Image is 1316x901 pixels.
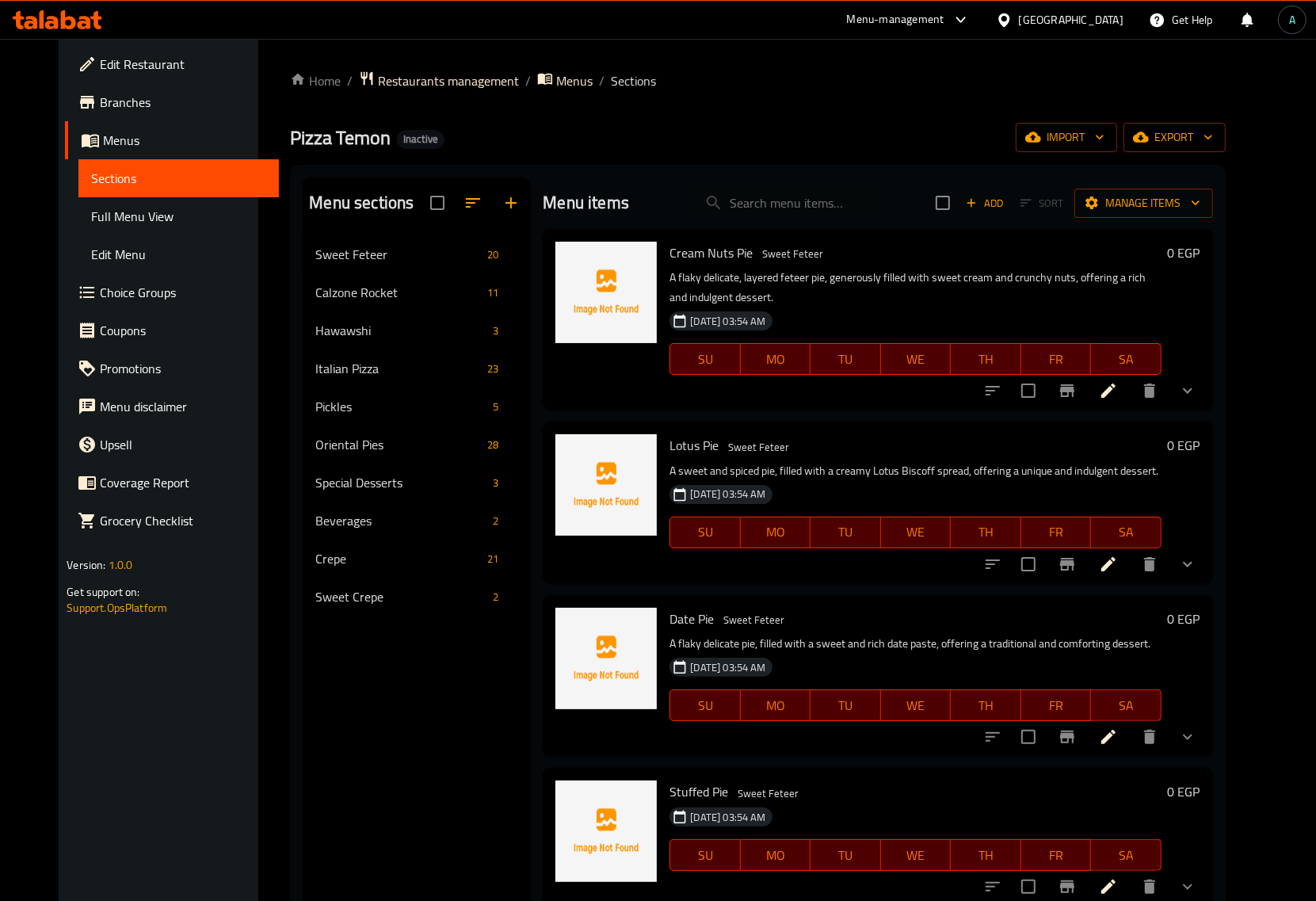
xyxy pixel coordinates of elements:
[315,549,481,568] span: Crepe
[887,521,944,544] span: WE
[543,191,629,215] h2: Menu items
[951,343,1020,375] button: TH
[315,359,481,378] span: Italian Pizza
[1028,521,1085,544] span: FR
[481,435,505,454] div: items
[100,397,265,416] span: Menu disclaimer
[1012,548,1045,581] span: Select to update
[481,245,505,264] div: items
[397,132,444,146] span: Inactive
[109,555,133,575] span: 1.0.0
[78,159,278,197] a: Sections
[1091,343,1161,375] button: SA
[486,323,505,338] span: 3
[692,189,879,217] input: search
[881,517,951,548] button: WE
[1168,242,1200,264] h6: 0 EGP
[315,473,486,492] span: Special Desserts
[974,718,1012,756] button: sort-choices
[290,71,341,90] a: Home
[91,245,265,264] span: Edit Menu
[1136,128,1213,147] span: export
[741,689,811,721] button: MO
[677,694,734,717] span: SU
[957,521,1014,544] span: TH
[1091,689,1161,721] button: SA
[1131,545,1169,583] button: delete
[974,372,1012,410] button: sort-choices
[1028,128,1104,147] span: import
[481,285,505,300] span: 11
[811,839,880,871] button: TU
[303,578,530,616] div: Sweet Crepe2
[303,426,530,464] div: Oriental Pies28
[1131,718,1169,756] button: delete
[486,511,505,530] div: items
[1021,839,1091,871] button: FR
[747,348,804,371] span: MO
[1168,608,1200,630] h6: 0 EGP
[65,45,278,83] a: Edit Restaurant
[1168,434,1200,456] h6: 0 EGP
[315,435,481,454] span: Oriental Pies
[486,590,505,605] span: 2
[1099,381,1118,400] a: Edit menu item
[525,71,531,90] li: /
[481,549,505,568] div: items
[684,660,772,675] span: [DATE] 03:54 AM
[722,437,795,456] div: Sweet Feteer
[1012,374,1045,407] span: Select to update
[722,438,795,456] span: Sweet Feteer
[347,71,353,90] li: /
[537,71,593,91] a: Menus
[309,191,414,215] h2: Menu sections
[65,464,278,502] a: Coverage Report
[315,397,486,416] span: Pickles
[669,689,740,721] button: SU
[959,191,1010,216] span: Add item
[315,245,481,264] div: Sweet Feteer
[669,839,740,871] button: SU
[1097,521,1154,544] span: SA
[315,587,486,606] span: Sweet Crepe
[78,197,278,235] a: Full Menu View
[1028,844,1085,867] span: FR
[100,321,265,340] span: Coupons
[817,844,874,867] span: TU
[315,283,481,302] span: Calzone Rocket
[756,245,830,263] span: Sweet Feteer
[1178,555,1197,574] svg: Show Choices
[1048,372,1086,410] button: Branch-specific-item
[1097,844,1154,867] span: SA
[1168,781,1200,803] h6: 0 EGP
[1028,348,1085,371] span: FR
[684,487,772,502] span: [DATE] 03:54 AM
[741,517,811,548] button: MO
[669,607,714,631] span: Date Pie
[811,343,880,375] button: TU
[303,235,530,273] div: Sweet Feteer20
[67,555,105,575] span: Version:
[731,785,805,803] span: Sweet Feteer
[486,587,505,606] div: items
[1178,727,1197,746] svg: Show Choices
[717,611,791,629] span: Sweet Feteer
[303,540,530,578] div: Crepe21
[669,634,1161,654] p: A flaky delicate pie, filled with a sweet and rich date paste, offering a traditional and comfort...
[1169,718,1207,756] button: show more
[65,121,278,159] a: Menus
[1019,11,1123,29] div: [GEOGRAPHIC_DATA]
[1012,720,1045,754] span: Select to update
[555,434,657,536] img: Lotus Pie
[817,521,874,544] span: TU
[556,71,593,90] span: Menus
[881,839,951,871] button: WE
[669,343,740,375] button: SU
[65,502,278,540] a: Grocery Checklist
[481,437,505,452] span: 28
[315,511,486,530] span: Beverages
